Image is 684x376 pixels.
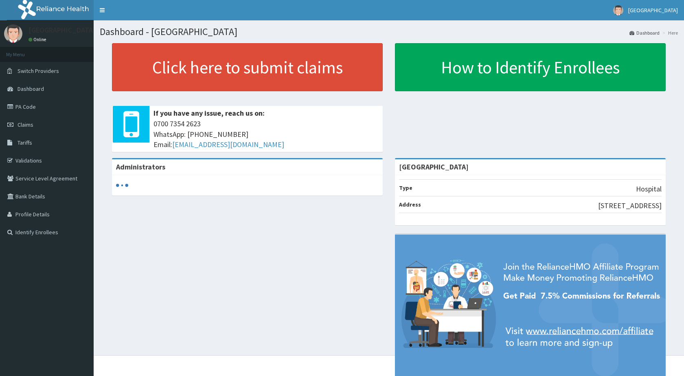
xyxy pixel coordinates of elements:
[399,201,421,208] b: Address
[18,85,44,92] span: Dashboard
[153,119,379,150] span: 0700 7354 2623 WhatsApp: [PHONE_NUMBER] Email:
[399,184,412,191] b: Type
[116,179,128,191] svg: audio-loading
[613,5,623,15] img: User Image
[153,108,265,118] b: If you have any issue, reach us on:
[395,43,666,91] a: How to Identify Enrollees
[28,37,48,42] a: Online
[628,7,678,14] span: [GEOGRAPHIC_DATA]
[598,200,662,211] p: [STREET_ADDRESS]
[172,140,284,149] a: [EMAIL_ADDRESS][DOMAIN_NAME]
[399,162,469,172] strong: [GEOGRAPHIC_DATA]
[18,67,59,75] span: Switch Providers
[636,184,662,194] p: Hospital
[100,26,678,37] h1: Dashboard - [GEOGRAPHIC_DATA]
[629,29,660,36] a: Dashboard
[28,26,96,34] p: [GEOGRAPHIC_DATA]
[18,139,32,146] span: Tariffs
[18,121,33,128] span: Claims
[116,162,165,172] b: Administrators
[4,24,22,43] img: User Image
[112,43,383,91] a: Click here to submit claims
[660,29,678,36] li: Here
